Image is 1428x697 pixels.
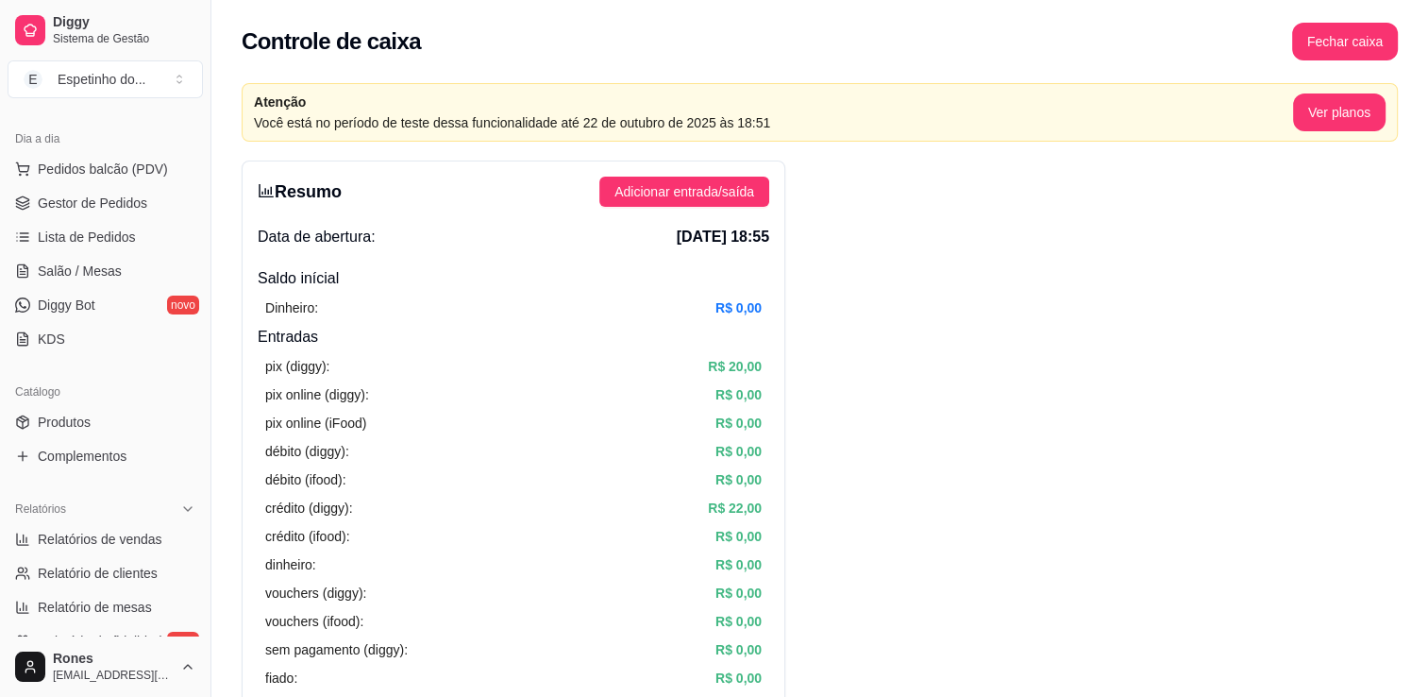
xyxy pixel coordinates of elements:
article: vouchers (diggy): [265,583,366,603]
article: Você está no período de teste dessa funcionalidade até 22 de outubro de 2025 às 18:51 [254,112,1293,133]
span: Lista de Pedidos [38,228,136,246]
span: Pedidos balcão (PDV) [38,160,168,178]
span: [DATE] 18:55 [677,226,769,248]
article: pix online (iFood) [265,413,366,433]
article: Atenção [254,92,1293,112]
span: Sistema de Gestão [53,31,195,46]
h4: Saldo inícial [258,267,769,290]
div: Catálogo [8,377,203,407]
a: Relatório de mesas [8,592,203,622]
span: Complementos [38,447,126,466]
button: Select a team [8,60,203,98]
a: Relatório de clientes [8,558,203,588]
span: [EMAIL_ADDRESS][DOMAIN_NAME] [53,668,173,683]
article: R$ 0,00 [715,639,762,660]
article: R$ 0,00 [715,583,762,603]
span: Relatório de clientes [38,564,158,583]
article: dinheiro: [265,554,316,575]
article: fiado: [265,668,297,688]
article: pix online (diggy): [265,384,369,405]
article: R$ 20,00 [708,356,762,377]
article: débito (ifood): [265,469,346,490]
article: R$ 0,00 [715,611,762,632]
article: R$ 0,00 [715,413,762,433]
span: Relatórios [15,501,66,517]
h2: Controle de caixa [242,26,421,57]
span: Adicionar entrada/saída [614,181,754,202]
button: Ver planos [1293,93,1386,131]
span: Diggy [53,14,195,31]
article: R$ 0,00 [715,554,762,575]
a: Lista de Pedidos [8,222,203,252]
a: Salão / Mesas [8,256,203,286]
a: Complementos [8,441,203,471]
article: R$ 22,00 [708,498,762,518]
span: Relatório de fidelidade [38,632,169,651]
a: KDS [8,324,203,354]
a: Gestor de Pedidos [8,188,203,218]
span: Gestor de Pedidos [38,194,147,212]
span: E [24,70,42,89]
article: sem pagamento (diggy): [265,639,408,660]
article: Dinheiro: [265,297,318,318]
article: R$ 0,00 [715,469,762,490]
span: KDS [38,330,65,348]
button: Rones[EMAIL_ADDRESS][DOMAIN_NAME] [8,644,203,689]
button: Fechar caixa [1292,23,1398,60]
h4: Entradas [258,326,769,348]
span: Produtos [38,413,91,432]
article: R$ 0,00 [715,441,762,462]
article: débito (diggy): [265,441,349,462]
div: Dia a dia [8,124,203,154]
article: crédito (ifood): [265,526,349,547]
span: Relatórios de vendas [38,530,162,549]
span: bar-chart [258,182,275,199]
button: Adicionar entrada/saída [599,177,769,207]
article: R$ 0,00 [715,384,762,405]
a: Relatórios de vendas [8,524,203,554]
h3: Resumo [258,178,342,205]
article: vouchers (ifood): [265,611,363,632]
article: crédito (diggy): [265,498,353,518]
a: Produtos [8,407,203,437]
span: Salão / Mesas [38,262,122,280]
span: Relatório de mesas [38,598,152,617]
article: pix (diggy): [265,356,329,377]
article: R$ 0,00 [715,297,762,318]
a: Diggy Botnovo [8,290,203,320]
button: Pedidos balcão (PDV) [8,154,203,184]
span: Rones [53,651,173,668]
span: Data de abertura: [258,226,376,248]
article: R$ 0,00 [715,668,762,688]
a: Relatório de fidelidadenovo [8,626,203,656]
div: Espetinho do ... [58,70,145,89]
article: R$ 0,00 [715,526,762,547]
span: Diggy Bot [38,296,95,314]
a: DiggySistema de Gestão [8,8,203,53]
a: Ver planos [1293,105,1386,120]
